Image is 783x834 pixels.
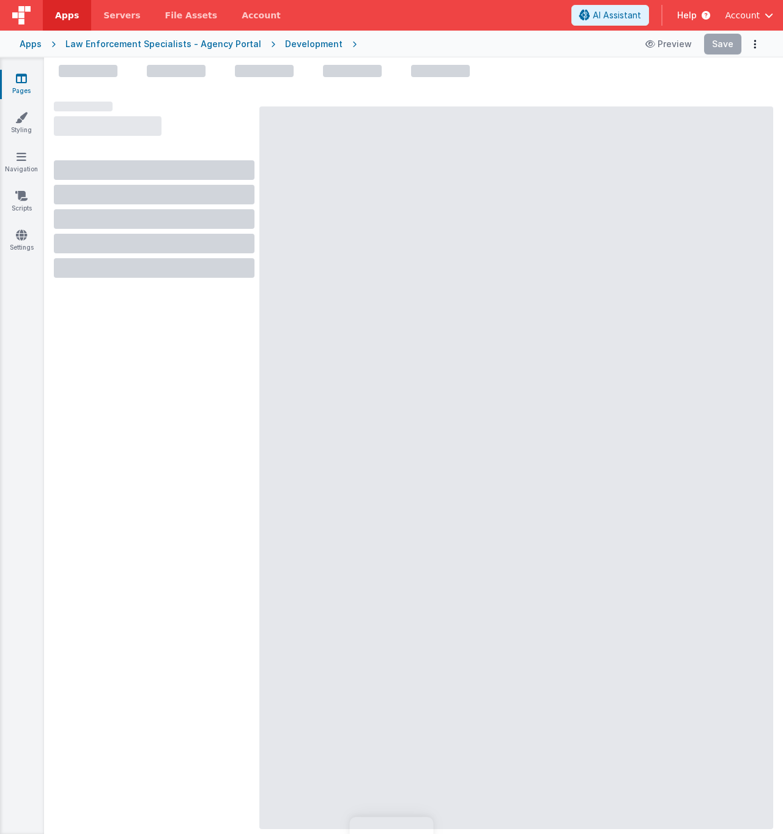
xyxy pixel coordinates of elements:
[55,9,79,21] span: Apps
[285,38,343,50] div: Development
[103,9,140,21] span: Servers
[725,9,760,21] span: Account
[725,9,773,21] button: Account
[571,5,649,26] button: AI Assistant
[165,9,218,21] span: File Assets
[20,38,42,50] div: Apps
[593,9,641,21] span: AI Assistant
[677,9,697,21] span: Help
[65,38,261,50] div: Law Enforcement Specialists - Agency Portal
[638,34,699,54] button: Preview
[746,35,763,53] button: Options
[704,34,741,54] button: Save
